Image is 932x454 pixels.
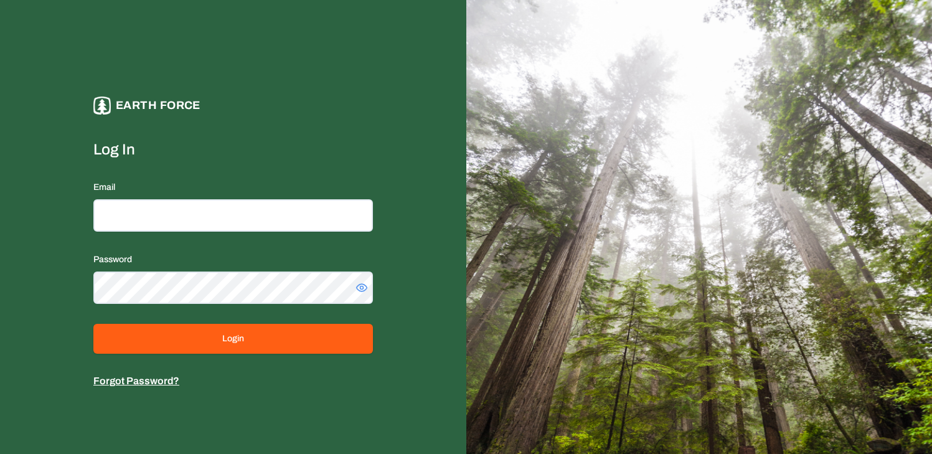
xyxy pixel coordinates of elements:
[93,374,373,389] p: Forgot Password?
[93,97,111,115] img: earthforce-logo-white-uG4MPadI.svg
[93,324,373,354] button: Login
[93,255,132,264] label: Password
[116,97,200,115] p: Earth force
[93,140,373,159] label: Log In
[93,182,115,192] label: Email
